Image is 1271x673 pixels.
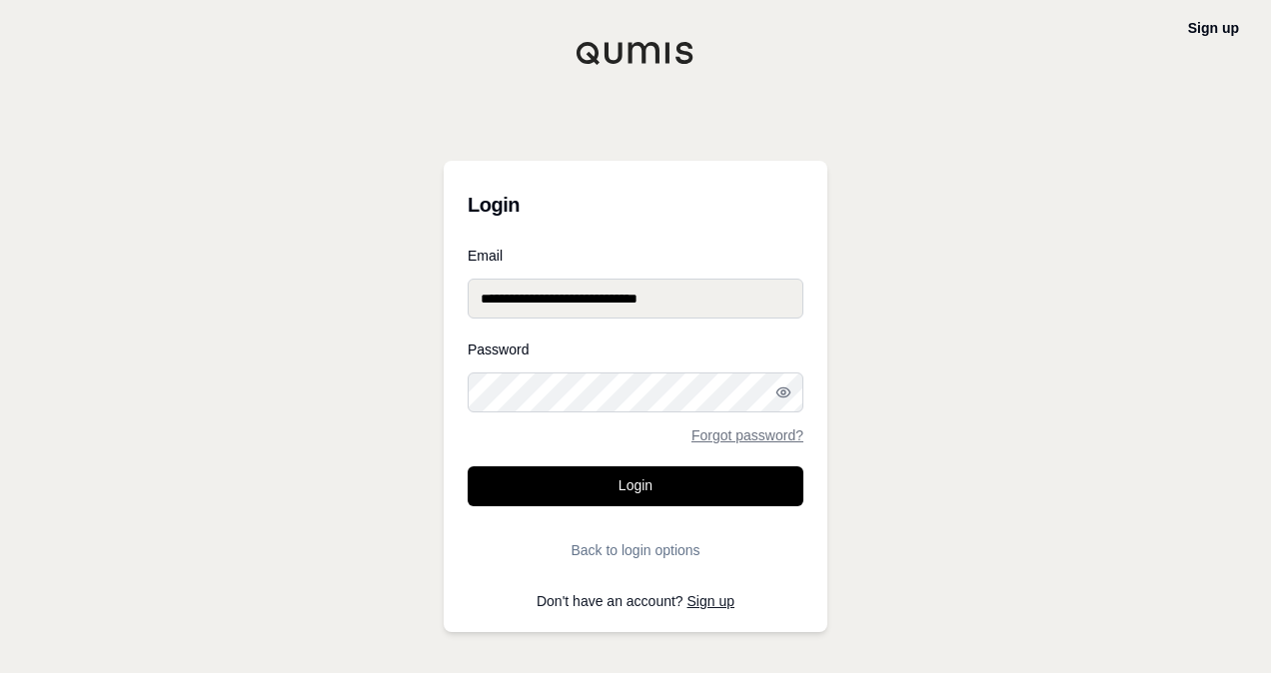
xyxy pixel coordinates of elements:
label: Password [468,342,803,356]
a: Sign up [687,593,734,609]
p: Don't have an account? [468,594,803,608]
button: Login [468,466,803,506]
button: Back to login options [468,530,803,570]
a: Forgot password? [691,428,803,442]
img: Qumis [576,41,695,65]
a: Sign up [1188,20,1239,36]
label: Email [468,249,803,263]
h3: Login [468,185,803,225]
